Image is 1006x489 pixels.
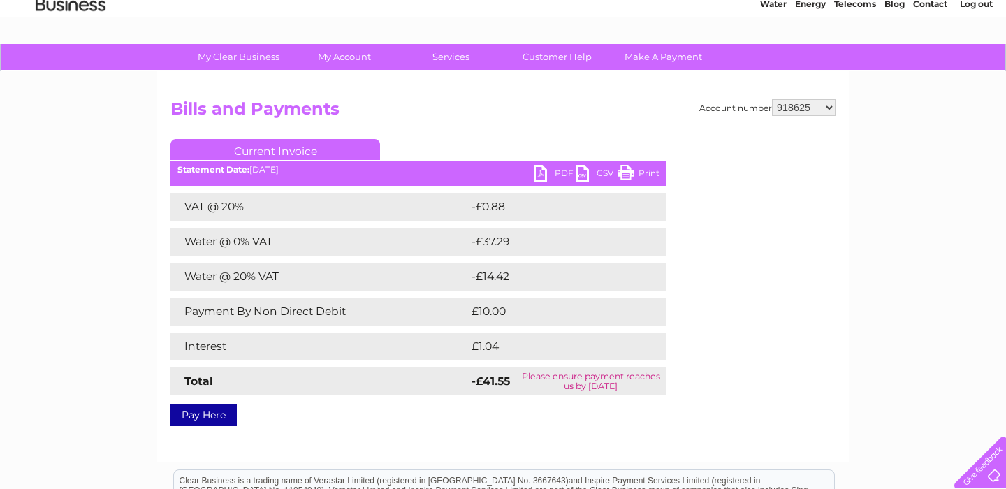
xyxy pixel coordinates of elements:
a: Services [393,44,509,70]
td: VAT @ 20% [170,193,468,221]
a: Contact [913,59,947,70]
a: CSV [576,165,618,185]
a: Energy [795,59,826,70]
td: -£14.42 [468,263,640,291]
td: Payment By Non Direct Debit [170,298,468,326]
strong: -£41.55 [472,374,510,388]
a: Print [618,165,659,185]
div: Account number [699,99,836,116]
b: Statement Date: [177,164,249,175]
td: Water @ 0% VAT [170,228,468,256]
a: Make A Payment [606,44,721,70]
a: Water [760,59,787,70]
a: My Clear Business [181,44,296,70]
h2: Bills and Payments [170,99,836,126]
a: Customer Help [500,44,615,70]
a: Log out [960,59,993,70]
td: £1.04 [468,333,633,360]
td: Water @ 20% VAT [170,263,468,291]
td: -£37.29 [468,228,640,256]
a: Pay Here [170,404,237,426]
strong: Total [184,374,213,388]
div: Clear Business is a trading name of Verastar Limited (registered in [GEOGRAPHIC_DATA] No. 3667643... [174,8,834,68]
td: Please ensure payment reaches us by [DATE] [516,367,666,395]
div: [DATE] [170,165,666,175]
a: Current Invoice [170,139,380,160]
a: My Account [287,44,402,70]
td: Interest [170,333,468,360]
a: PDF [534,165,576,185]
td: -£0.88 [468,193,637,221]
a: Blog [884,59,905,70]
a: 0333 014 3131 [743,7,839,24]
td: £10.00 [468,298,638,326]
img: logo.png [35,36,106,79]
a: Telecoms [834,59,876,70]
